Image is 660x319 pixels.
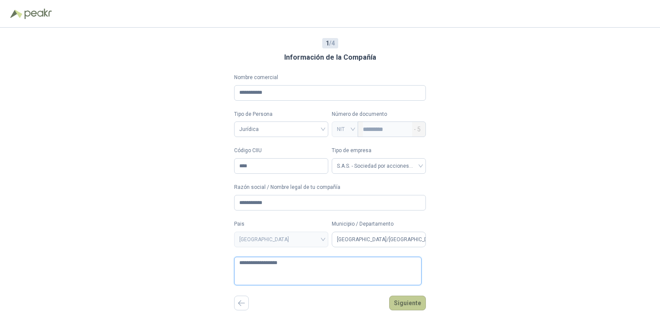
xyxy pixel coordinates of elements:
[337,159,421,172] span: S.A.S. - Sociedad por acciones simplificada
[326,40,329,47] b: 1
[234,110,328,118] label: Tipo de Persona
[337,123,353,136] span: NIT
[326,38,335,48] span: / 4
[414,122,421,137] span: - 5
[234,73,426,82] label: Nombre comercial
[239,123,323,136] span: Jurídica
[284,52,376,63] h3: Información de la Compañía
[234,183,426,191] label: Razón social / Nombre legal de tu compañía
[332,110,426,118] p: Número de documento
[24,9,52,19] img: Peakr
[332,147,426,155] label: Tipo de empresa
[234,147,328,155] label: Código CIIU
[239,233,323,246] span: COLOMBIA
[389,296,426,310] button: Siguiente
[332,220,426,228] label: Municipio / Departamento
[234,220,328,228] label: Pais
[10,10,22,18] img: Logo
